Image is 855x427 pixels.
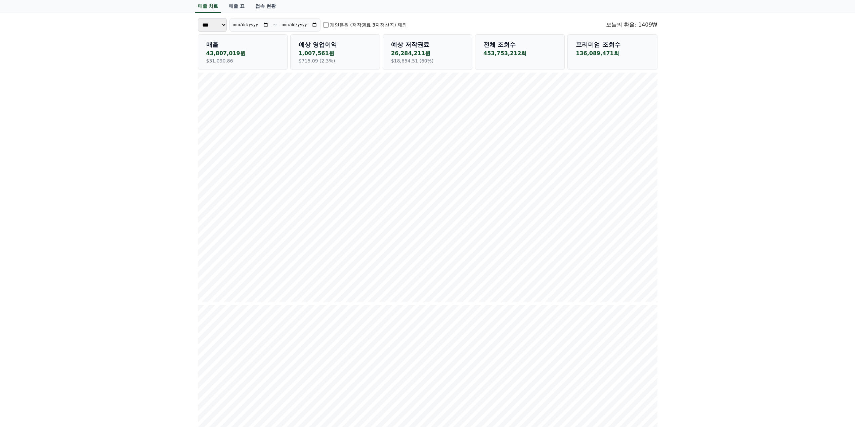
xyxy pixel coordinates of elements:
[44,213,87,230] a: Messages
[56,223,76,229] span: Messages
[576,49,649,57] p: 136,089,471회
[299,57,372,64] p: $715.09 (2.3%)
[299,40,372,49] p: 예상 영업이익
[99,223,116,228] span: Settings
[483,49,556,57] p: 453,753,212회
[206,40,279,49] p: 매출
[2,213,44,230] a: Home
[483,40,556,49] p: 전체 조회수
[17,223,29,228] span: Home
[391,57,464,64] p: $18,654.51 (60%)
[273,21,277,29] p: ~
[299,49,372,57] p: 1,007,561원
[206,57,279,64] p: $31,090.86
[391,49,464,57] p: 26,284,211원
[87,213,129,230] a: Settings
[576,40,649,49] p: 프리미엄 조회수
[606,21,657,29] div: 오늘의 환율: 1409₩
[330,22,407,28] label: 개인음원 (저작권료 3자정산곡) 제외
[391,40,464,49] p: 예상 저작권료
[206,49,279,57] p: 43,807,019원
